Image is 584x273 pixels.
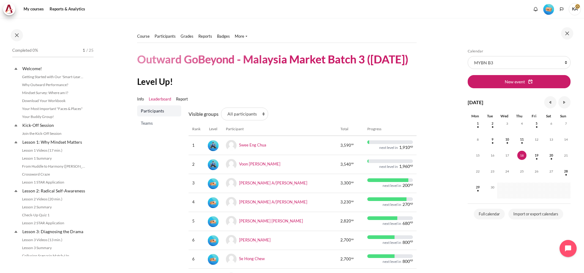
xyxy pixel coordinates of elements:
[383,259,401,264] div: next level in
[512,151,526,167] td: Today
[351,238,354,240] span: xp
[189,193,204,212] td: 4
[239,142,266,147] a: Swee Eng Chua
[20,211,87,219] a: Check-Up Quiz 1
[468,49,571,221] section: Blocks
[505,78,525,85] span: New event
[208,159,219,170] img: Level #3
[239,218,303,223] a: [PERSON_NAME] [PERSON_NAME]
[364,123,417,136] th: Progress
[488,183,497,192] span: 30
[239,161,280,166] a: Voon [PERSON_NAME]
[569,3,581,15] a: User menu
[517,119,526,128] span: 4
[12,46,94,63] a: Completed 0% 1 / 25
[379,145,398,150] div: next level in
[569,3,581,15] span: KA
[208,235,219,246] img: Level #2
[20,130,87,137] a: Join the Kick-Off Session
[488,151,497,160] span: 16
[137,105,181,116] a: Participants
[340,180,351,186] span: 3,300
[340,218,351,224] span: 2,820
[340,142,351,149] span: 3,590
[473,185,482,189] a: Monday, 29 September events
[410,165,413,166] span: xp
[517,138,526,141] a: Thursday, 11 September events
[503,135,512,144] span: 10
[239,199,307,204] a: [PERSON_NAME] A/[PERSON_NAME]
[487,114,493,118] span: Tue
[488,135,497,144] span: 9
[21,121,87,129] a: Kick-Off Session
[13,188,19,194] span: Collapse
[410,203,413,204] span: xp
[20,171,87,178] a: Crossword Craze
[517,151,526,160] span: 18
[141,120,179,126] span: Teams
[137,118,181,129] a: Teams
[410,184,413,185] span: xp
[402,202,410,207] span: 270
[21,64,87,73] a: Welcome!
[176,96,188,102] a: Report
[557,5,566,14] button: Languages
[3,3,18,15] a: Architeck Architeck
[155,33,176,40] a: Participants
[83,47,85,54] span: 1
[547,154,556,157] a: Saturday, 20 September events
[410,221,413,223] span: xp
[208,216,219,227] img: Level #2
[20,81,87,89] a: Why Outward Performance?
[503,138,512,141] a: Wednesday, 10 September events
[189,136,204,155] td: 1
[547,135,556,144] span: 13
[561,119,571,128] span: 7
[20,163,87,170] a: From Huddle to Harmony ([PERSON_NAME]'s Story)
[351,143,354,145] span: xp
[47,3,87,15] a: Reports & Analytics
[340,256,351,262] span: 2,700
[20,244,87,252] a: Lesson 3 Summary
[208,178,219,189] img: Level #2
[20,179,87,186] a: Lesson 1 STAR Application
[383,240,401,245] div: next level in
[473,122,482,125] a: Monday, 1 September events
[508,209,563,220] a: Import or export calendars
[473,167,482,176] span: 22
[20,97,87,104] a: Download Your Workbook
[547,167,556,176] span: 27
[141,108,179,114] span: Participants
[20,236,87,244] a: Lesson 3 Videos (13 min.)
[208,197,219,208] img: Level #2
[12,47,38,54] span: Completed 0%
[337,123,364,136] th: Total
[488,122,497,125] a: Tuesday, 2 September events
[20,73,87,81] a: Getting Started with Our 'Smart-Learning' Platform
[208,254,219,265] div: Level #2
[351,200,354,202] span: xp
[149,96,171,102] a: Leaderboard
[13,139,19,145] span: Collapse
[468,75,571,88] button: New event
[473,119,482,128] span: 1
[204,123,222,136] th: Level
[239,237,271,242] a: [PERSON_NAME]
[532,122,541,125] a: Friday, 5 September events
[503,151,512,160] span: 17
[20,155,87,162] a: Lesson 1 Summary
[488,167,497,176] span: 23
[13,122,19,128] span: Collapse
[351,162,354,164] span: xp
[208,140,219,151] div: Level #3
[561,169,571,173] a: Sunday, 28 September events
[500,114,508,118] span: Wed
[532,154,541,157] a: Friday, 19 September events
[503,167,512,176] span: 24
[189,110,219,118] label: Visible groups
[208,235,219,246] div: Level #2
[20,203,87,211] a: Lesson 2 Summary
[351,257,354,259] span: xp
[189,231,204,250] td: 6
